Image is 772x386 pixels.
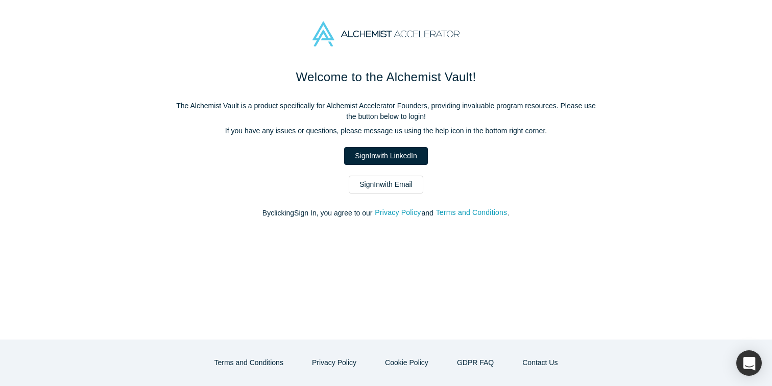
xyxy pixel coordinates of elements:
[446,354,504,372] a: GDPR FAQ
[204,354,294,372] button: Terms and Conditions
[374,207,421,219] button: Privacy Policy
[172,101,600,122] p: The Alchemist Vault is a product specifically for Alchemist Accelerator Founders, providing inval...
[512,354,568,372] a: Contact Us
[436,207,508,219] button: Terms and Conditions
[301,354,367,372] button: Privacy Policy
[172,126,600,136] p: If you have any issues or questions, please message us using the help icon in the bottom right co...
[374,354,439,372] button: Cookie Policy
[172,208,600,219] p: By clicking Sign In , you agree to our and .
[344,147,427,165] a: SignInwith LinkedIn
[312,21,460,46] img: Alchemist Accelerator Logo
[172,68,600,86] h1: Welcome to the Alchemist Vault!
[349,176,423,194] a: SignInwith Email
